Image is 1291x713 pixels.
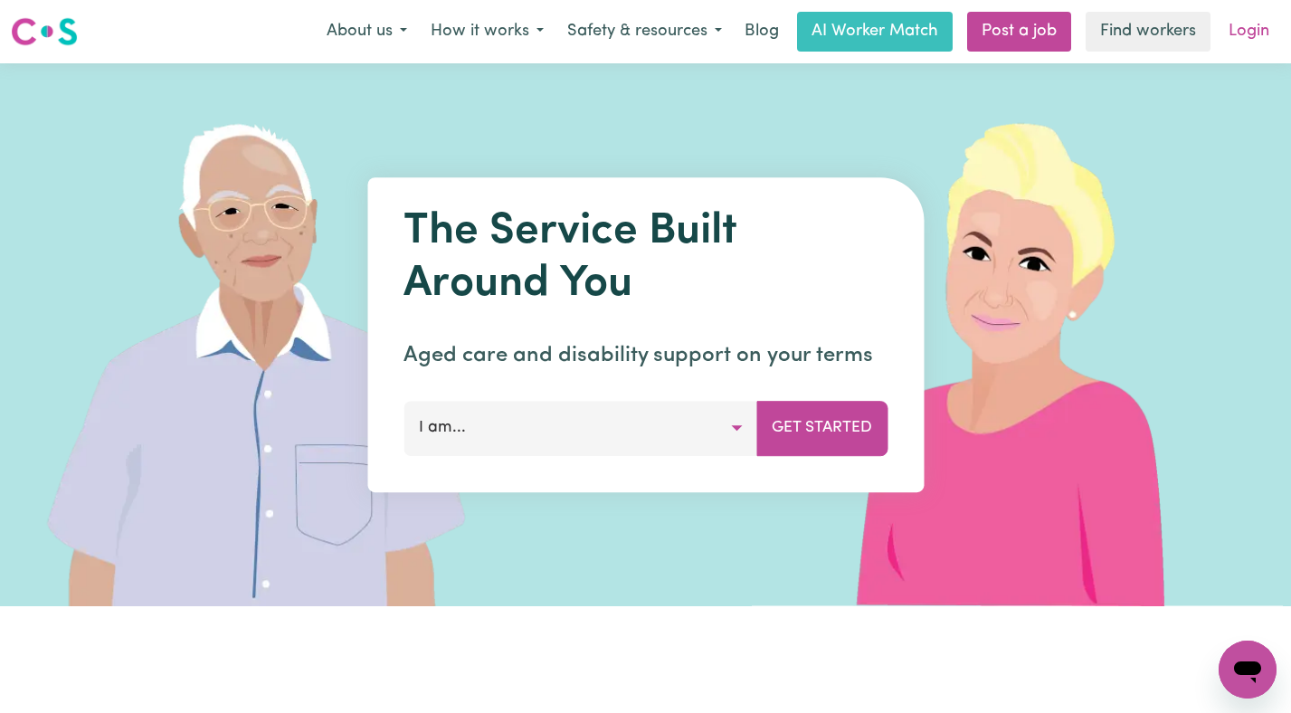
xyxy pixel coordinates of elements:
[1086,12,1210,52] a: Find workers
[11,15,78,48] img: Careseekers logo
[403,206,888,310] h1: The Service Built Around You
[797,12,953,52] a: AI Worker Match
[1218,12,1280,52] a: Login
[1219,641,1277,699] iframe: Button to launch messaging window
[756,401,888,455] button: Get Started
[403,339,888,372] p: Aged care and disability support on your terms
[11,11,78,52] a: Careseekers logo
[403,401,757,455] button: I am...
[555,13,734,51] button: Safety & resources
[734,12,790,52] a: Blog
[419,13,555,51] button: How it works
[315,13,419,51] button: About us
[967,12,1071,52] a: Post a job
